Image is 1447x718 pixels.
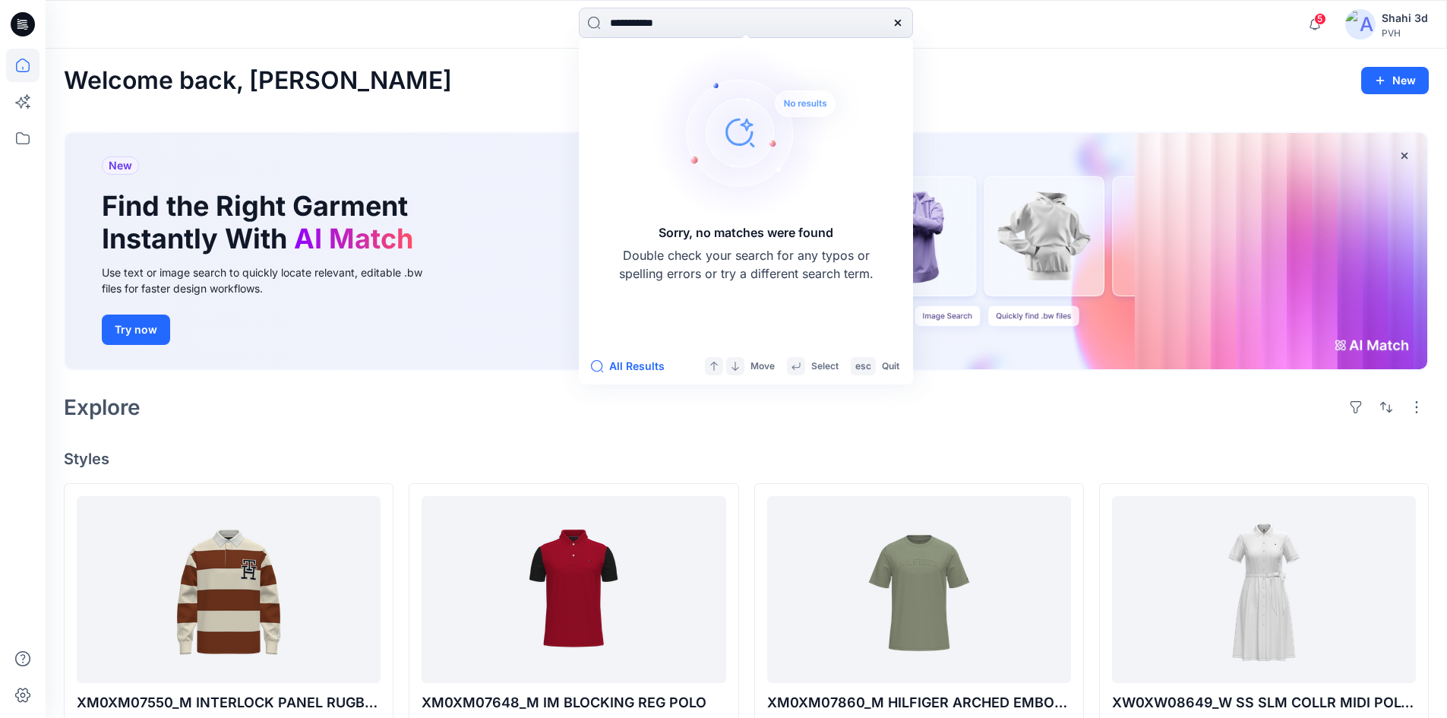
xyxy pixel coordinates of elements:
[1112,496,1416,684] a: XW0XW08649_W SS SLM COLLR MIDI POLO DRS
[64,67,452,95] h2: Welcome back, [PERSON_NAME]
[659,223,833,242] h5: Sorry, no matches were found
[750,359,775,375] p: Move
[1314,13,1326,25] span: 5
[1112,692,1416,713] p: XW0XW08649_W SS SLM COLLR MIDI POLO DRS
[652,41,864,223] img: Sorry, no matches were found
[109,157,132,175] span: New
[64,450,1429,468] h4: Styles
[102,264,444,296] div: Use text or image search to quickly locate relevant, editable .bw files for faster design workflows.
[1361,67,1429,94] button: New
[882,359,899,375] p: Quit
[1382,9,1428,27] div: Shahi 3d
[102,190,421,255] h1: Find the Right Garment Instantly With
[767,692,1071,713] p: XM0XM07860_M HILFIGER ARCHED EMBOSSED TEE
[1382,27,1428,39] div: PVH
[77,496,381,684] a: XM0XM07550_M INTERLOCK PANEL RUGBY POLO
[422,496,725,684] a: XM0XM07648_M IM BLOCKING REG POLO
[591,357,675,375] button: All Results
[64,395,141,419] h2: Explore
[77,692,381,713] p: XM0XM07550_M INTERLOCK PANEL RUGBY POLO
[767,496,1071,684] a: XM0XM07860_M HILFIGER ARCHED EMBOSSED TEE
[855,359,871,375] p: esc
[422,692,725,713] p: XM0XM07648_M IM BLOCKING REG POLO
[102,315,170,345] button: Try now
[617,246,875,283] p: Double check your search for any typos or spelling errors or try a different search term.
[811,359,839,375] p: Select
[294,222,413,255] span: AI Match
[1345,9,1376,40] img: avatar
